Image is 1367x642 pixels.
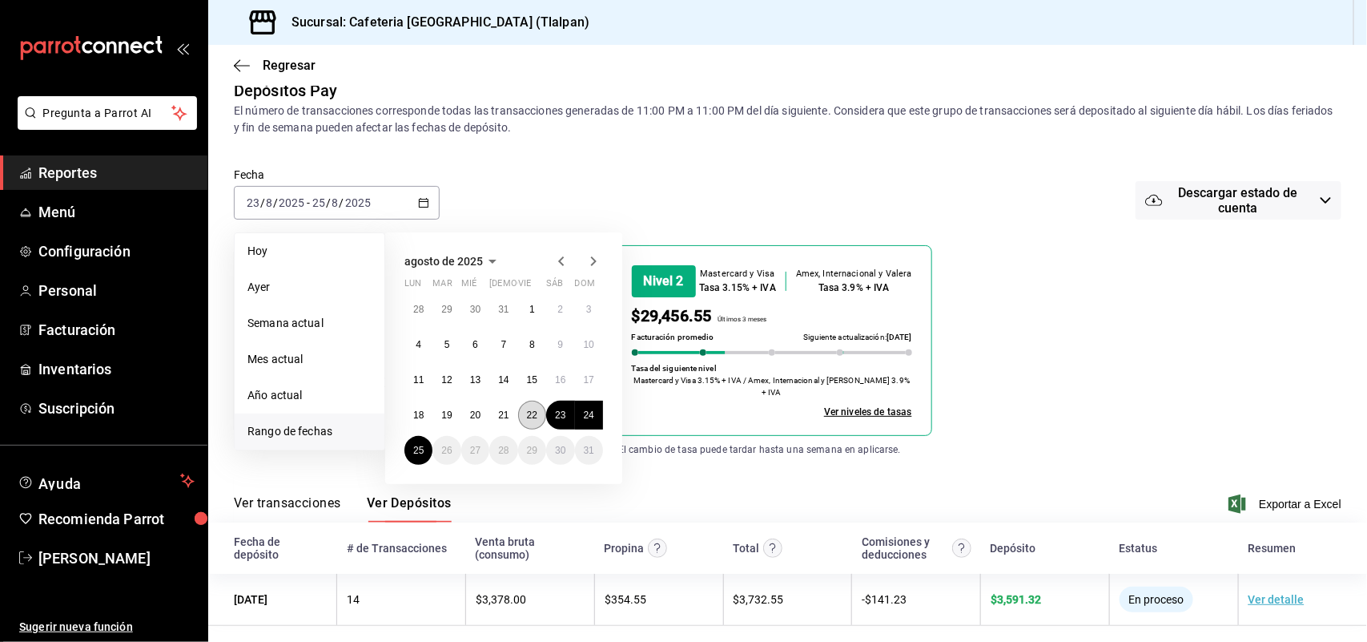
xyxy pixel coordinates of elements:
span: Semana actual [247,315,372,332]
span: $ 3,378.00 [476,593,526,606]
abbr: 30 de agosto de 2025 [555,445,565,456]
input: -- [332,196,340,209]
td: 14 [337,574,466,626]
button: Regresar [234,58,316,73]
abbr: 29 de julio de 2025 [441,304,452,315]
input: -- [265,196,273,209]
div: Comisiones y deducciones [862,535,948,561]
button: 23 de agosto de 2025 [546,401,574,430]
span: [DATE] [887,333,912,341]
button: 18 de agosto de 2025 [404,401,432,430]
button: 15 de agosto de 2025 [518,365,546,394]
button: 3 de agosto de 2025 [575,295,603,324]
span: Ayer [247,279,372,296]
abbr: 7 de agosto de 2025 [501,339,507,350]
abbr: 3 de agosto de 2025 [586,304,592,315]
button: 1 de agosto de 2025 [518,295,546,324]
abbr: 31 de julio de 2025 [498,304,509,315]
span: $29,456.55 [632,306,712,325]
abbr: 8 de agosto de 2025 [529,339,535,350]
p: Mastercard y Visa 3.15% + IVA / Amex, Internacional y [PERSON_NAME] 3.9% + IVA [632,374,912,398]
input: ---- [344,196,372,209]
button: 21 de agosto de 2025 [489,401,517,430]
button: 8 de agosto de 2025 [518,330,546,359]
button: 29 de agosto de 2025 [518,436,546,465]
a: Ver detalle [1248,593,1305,606]
span: Hoy [247,243,372,260]
span: Año actual [247,387,372,404]
abbr: 22 de agosto de 2025 [527,410,537,421]
div: Amex, Internacional y Valera [796,268,912,281]
span: $ 354.55 [605,593,646,606]
div: Tasa 3.9% + IVA [796,281,912,295]
abbr: 20 de agosto de 2025 [470,410,480,421]
abbr: viernes [518,278,531,295]
abbr: miércoles [461,278,476,295]
button: 24 de agosto de 2025 [575,401,603,430]
span: - $ 141.23 [862,593,907,606]
abbr: lunes [404,278,421,295]
button: 17 de agosto de 2025 [575,365,603,394]
div: Depósitos Pay [234,79,338,103]
abbr: 17 de agosto de 2025 [584,374,594,386]
span: Reportes [38,162,195,184]
span: $ 3,732.55 [734,593,784,606]
div: El número de transacciones corresponde todas las transacciones generadas de 11:00 PM a 11:00 PM d... [234,103,1341,136]
span: Personal [38,280,195,301]
button: 13 de agosto de 2025 [461,365,489,394]
div: navigation tabs [234,495,452,523]
span: Pregunta a Parrot AI [43,105,172,122]
input: -- [246,196,260,209]
abbr: 26 de agosto de 2025 [441,445,452,456]
abbr: sábado [546,278,563,295]
abbr: 28 de agosto de 2025 [498,445,509,456]
div: Total [733,542,759,555]
span: / [340,196,344,209]
button: 16 de agosto de 2025 [546,365,574,394]
a: Pregunta a Parrot AI [11,116,197,133]
button: 11 de agosto de 2025 [404,365,432,394]
button: 28 de julio de 2025 [404,295,432,324]
button: 14 de agosto de 2025 [489,365,517,394]
span: Recomienda Parrot [38,508,195,530]
button: 12 de agosto de 2025 [432,365,460,394]
abbr: 12 de agosto de 2025 [441,374,452,386]
abbr: jueves [489,278,584,295]
h3: Sucursal: Cafeteria [GEOGRAPHIC_DATA] (Tlalpan) [279,13,589,32]
svg: Contempla comisión de ventas y propinas, IVA, cancelaciones y devoluciones. [952,539,971,558]
abbr: 5 de agosto de 2025 [444,339,450,350]
abbr: 31 de agosto de 2025 [584,445,594,456]
abbr: 27 de agosto de 2025 [470,445,480,456]
div: Venta bruta (consumo) [476,535,585,561]
button: Pregunta a Parrot AI [18,96,197,130]
span: [PERSON_NAME] [38,547,195,569]
button: 10 de agosto de 2025 [575,330,603,359]
abbr: 1 de agosto de 2025 [529,304,535,315]
abbr: 19 de agosto de 2025 [441,410,452,421]
abbr: 29 de agosto de 2025 [527,445,537,456]
span: / [326,196,331,209]
div: Tasa 3.15% + IVA [699,281,776,295]
span: / [260,196,265,209]
abbr: 13 de agosto de 2025 [470,374,480,386]
abbr: 6 de agosto de 2025 [472,339,478,350]
p: Siguiente actualización: [803,331,912,343]
span: Exportar a Excel [1232,495,1341,514]
abbr: 15 de agosto de 2025 [527,374,537,386]
abbr: 9 de agosto de 2025 [557,339,563,350]
abbr: domingo [575,278,595,295]
button: 31 de agosto de 2025 [575,436,603,465]
button: Ver transacciones [234,495,341,523]
abbr: 25 de agosto de 2025 [413,445,424,456]
div: El depósito aún no se ha enviado a tu cuenta bancaria. [1120,587,1193,612]
span: Regresar [263,58,316,73]
button: 20 de agosto de 2025 [461,401,489,430]
abbr: 28 de julio de 2025 [413,304,424,315]
button: 28 de agosto de 2025 [489,436,517,465]
abbr: 2 de agosto de 2025 [557,304,563,315]
span: Inventarios [38,358,195,380]
abbr: 18 de agosto de 2025 [413,410,424,421]
button: open_drawer_menu [176,42,189,55]
input: ---- [278,196,305,209]
button: agosto de 2025 [404,252,502,271]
